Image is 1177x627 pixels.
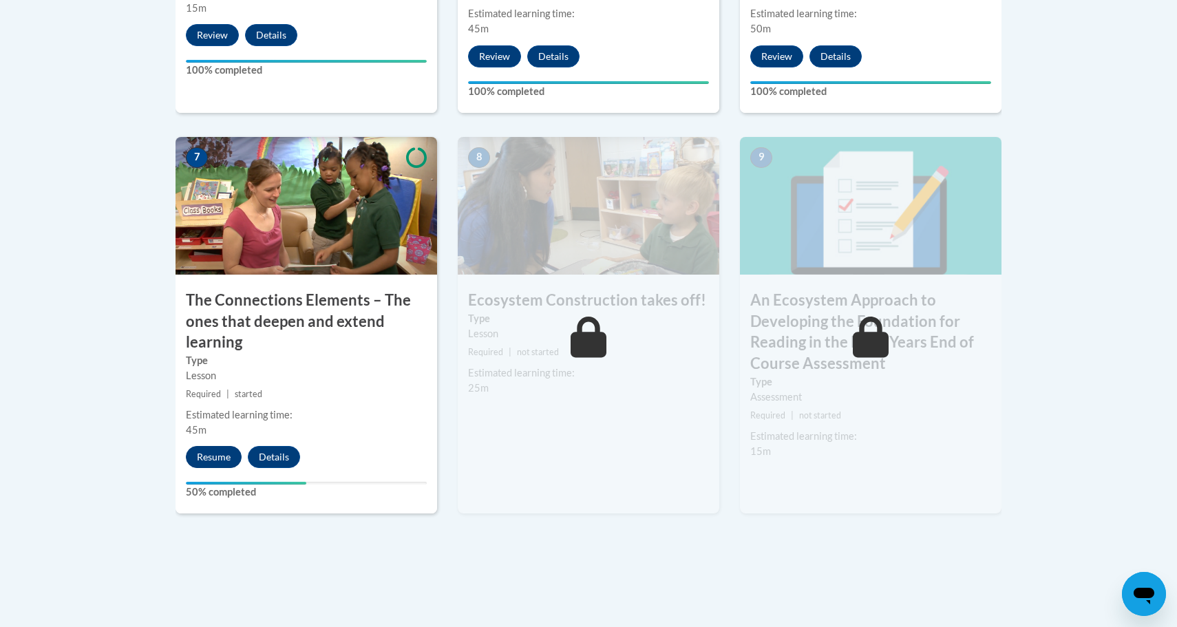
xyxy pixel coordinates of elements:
[750,6,991,21] div: Estimated learning time:
[186,368,427,383] div: Lesson
[186,353,427,368] label: Type
[468,311,709,326] label: Type
[468,45,521,67] button: Review
[799,410,841,421] span: not started
[226,389,229,399] span: |
[509,347,511,357] span: |
[750,81,991,84] div: Your progress
[248,446,300,468] button: Details
[527,45,580,67] button: Details
[750,45,803,67] button: Review
[750,23,771,34] span: 50m
[468,147,490,168] span: 8
[750,445,771,457] span: 15m
[186,60,427,63] div: Your progress
[176,290,437,353] h3: The Connections Elements – The ones that deepen and extend learning
[740,290,1001,374] h3: An Ecosystem Approach to Developing the Foundation for Reading in the Early Years End of Course A...
[186,24,239,46] button: Review
[458,290,719,311] h3: Ecosystem Construction takes off!
[468,84,709,99] label: 100% completed
[186,446,242,468] button: Resume
[186,485,427,500] label: 50% completed
[517,347,559,357] span: not started
[750,410,785,421] span: Required
[186,407,427,423] div: Estimated learning time:
[186,424,206,436] span: 45m
[245,24,297,46] button: Details
[468,81,709,84] div: Your progress
[809,45,862,67] button: Details
[186,147,208,168] span: 7
[750,390,991,405] div: Assessment
[750,429,991,444] div: Estimated learning time:
[750,374,991,390] label: Type
[750,147,772,168] span: 9
[186,482,306,485] div: Your progress
[1122,572,1166,616] iframe: Button to launch messaging window
[186,63,427,78] label: 100% completed
[458,137,719,275] img: Course Image
[468,23,489,34] span: 45m
[791,410,794,421] span: |
[740,137,1001,275] img: Course Image
[186,389,221,399] span: Required
[468,326,709,341] div: Lesson
[468,365,709,381] div: Estimated learning time:
[468,6,709,21] div: Estimated learning time:
[186,2,206,14] span: 15m
[176,137,437,275] img: Course Image
[750,84,991,99] label: 100% completed
[468,382,489,394] span: 25m
[235,389,262,399] span: started
[468,347,503,357] span: Required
